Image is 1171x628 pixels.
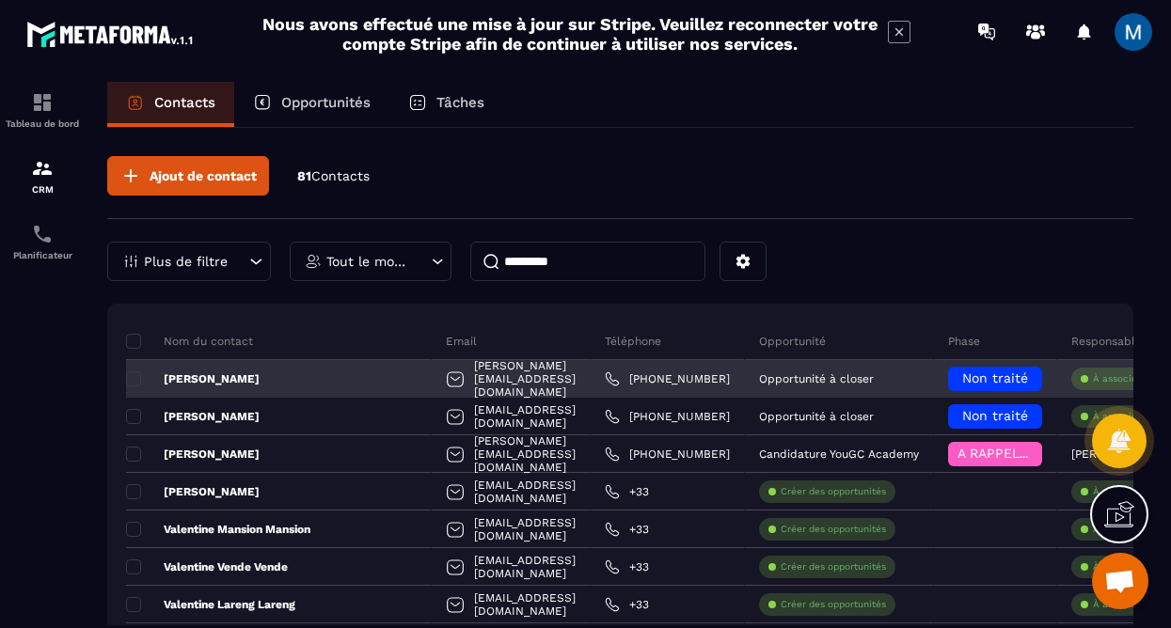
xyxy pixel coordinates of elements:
p: Tableau de bord [5,118,80,129]
p: 81 [297,167,370,185]
p: À associe [1093,598,1137,611]
span: Non traité [962,370,1028,385]
img: formation [31,157,54,180]
p: Opportunité à closer [759,410,874,423]
p: Tâches [436,94,484,111]
p: Contacts [154,94,215,111]
p: Responsable [1071,334,1142,349]
p: Téléphone [605,334,661,349]
p: Opportunités [281,94,371,111]
p: À associe [1093,560,1137,573]
p: Opportunité à closer [759,372,874,385]
p: Valentine Vende Vende [126,559,288,574]
p: Tout le monde [326,255,410,268]
a: Tâches [389,82,503,127]
a: Opportunités [234,82,389,127]
p: Opportunité [759,334,826,349]
p: Planificateur [5,250,80,260]
a: formationformationCRM [5,143,80,209]
p: [PERSON_NAME] [1071,447,1163,461]
p: Valentine Mansion Mansion [126,522,310,537]
p: Candidature YouGC Academy [759,447,919,461]
a: +33 [605,597,649,612]
p: [PERSON_NAME] [126,484,260,499]
span: Contacts [311,168,370,183]
p: Nom du contact [126,334,253,349]
a: [PHONE_NUMBER] [605,371,730,386]
p: Créer des opportunités [781,523,886,536]
button: Ajout de contact [107,156,269,196]
a: formationformationTableau de bord [5,77,80,143]
a: schedulerschedulerPlanificateur [5,209,80,275]
p: Créer des opportunités [781,485,886,498]
p: [PERSON_NAME] [126,371,260,386]
p: Créer des opportunités [781,560,886,573]
span: Ajout de contact [150,166,257,185]
div: Ouvrir le chat [1092,553,1148,609]
p: [PERSON_NAME] [126,409,260,424]
img: scheduler [31,223,54,245]
p: Phase [948,334,980,349]
p: Valentine Lareng Lareng [126,597,295,612]
a: [PHONE_NUMBER] [605,447,730,462]
a: +33 [605,484,649,499]
p: CRM [5,184,80,195]
a: +33 [605,522,649,537]
img: formation [31,91,54,114]
span: A RAPPELER/GHOST/NO SHOW✖️ [957,446,1170,461]
a: +33 [605,559,649,574]
a: Contacts [107,82,234,127]
p: Email [446,334,477,349]
p: Créer des opportunités [781,598,886,611]
p: Plus de filtre [144,255,228,268]
h2: Nous avons effectué une mise à jour sur Stripe. Veuillez reconnecter votre compte Stripe afin de ... [261,14,878,54]
span: Non traité [962,408,1028,423]
img: logo [26,17,196,51]
a: [PHONE_NUMBER] [605,409,730,424]
p: À associe [1093,372,1137,385]
p: [PERSON_NAME] [126,447,260,462]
